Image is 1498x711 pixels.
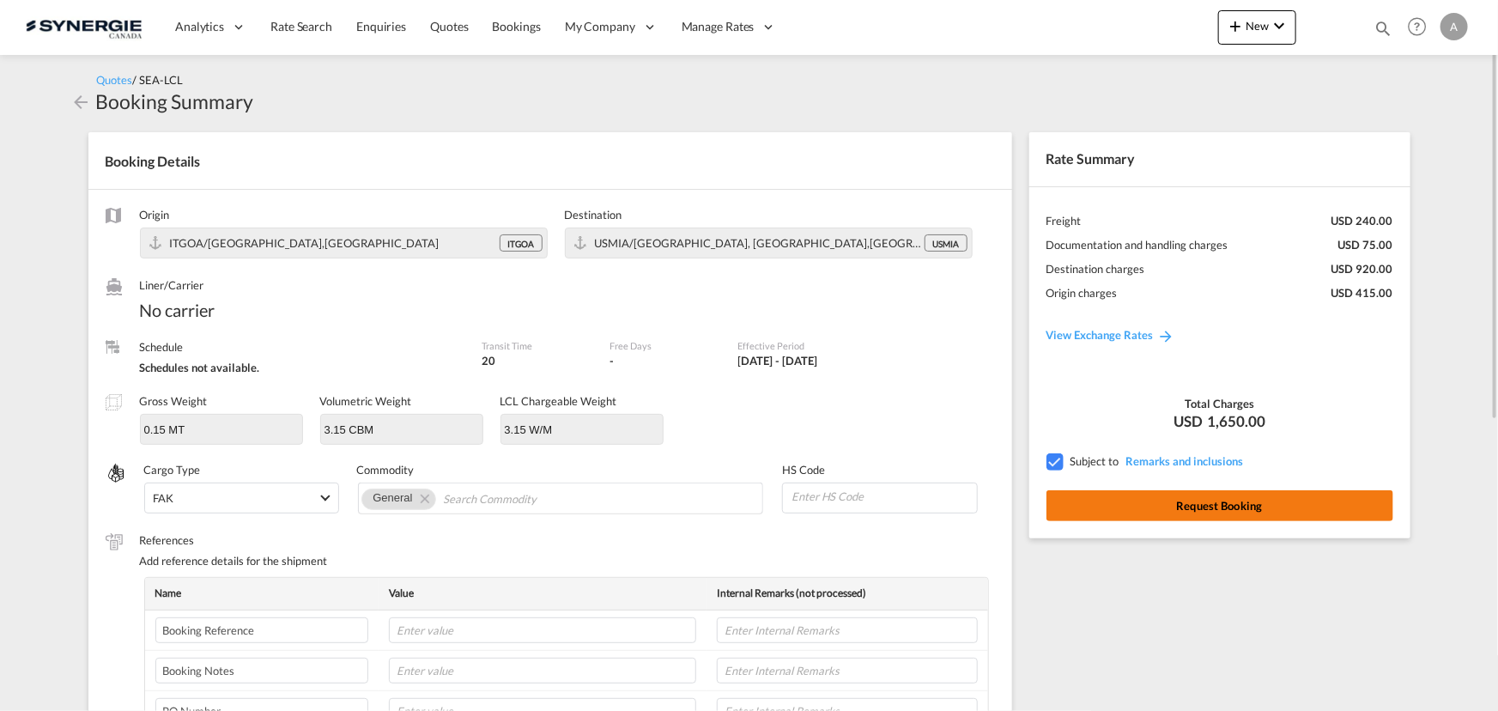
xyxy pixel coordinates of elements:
label: Liner/Carrier [140,277,464,293]
div: Documentation and handling charges [1046,237,1228,252]
div: 20 [482,353,592,368]
md-icon: icon-plus 400-fg [1225,15,1246,36]
div: USD 920.00 [1331,261,1393,276]
input: Enter Internal Remarks [717,658,977,684]
input: Enter Internal Remarks [717,617,977,643]
span: Help [1403,12,1432,41]
div: USMIA [925,234,967,252]
span: Rate Search [270,19,332,33]
label: HS Code [782,462,978,477]
div: USD 75.00 [1338,237,1393,252]
span: Bookings [493,19,541,33]
label: Effective Period [738,339,892,352]
button: Remove General [409,489,435,507]
span: Booking Details [106,153,201,169]
label: Transit Time [482,339,592,352]
div: Freight [1046,213,1082,228]
div: icon-arrow-left [71,88,96,115]
label: Volumetric Weight [320,394,412,408]
md-icon: icon-arrow-right [1158,327,1175,344]
span: No carrier [140,298,464,322]
label: Commodity [356,462,765,477]
span: General [373,491,412,504]
span: Quotes [97,73,133,87]
th: Name [145,578,379,610]
span: New [1225,19,1289,33]
div: USD 415.00 [1331,285,1393,301]
span: Analytics [175,18,224,35]
md-select: Select Cargo type: FAK [144,483,340,513]
span: REMARKSINCLUSIONS [1122,454,1244,468]
a: View Exchange Rates [1029,311,1192,359]
input: Search Commodity [444,485,601,513]
div: Destination charges [1046,261,1145,276]
div: - [610,353,614,368]
input: Enter label [155,658,369,684]
div: USD 240.00 [1331,213,1393,228]
div: 02 Oct 2025 - 31 Oct 2025 [738,353,818,368]
div: General. Press delete to remove this chip. [373,489,415,507]
md-icon: icon-magnify [1374,19,1392,38]
span: Subject to [1070,454,1119,468]
label: Gross Weight [140,394,208,408]
md-icon: icon-chevron-down [1269,15,1289,36]
div: A [1440,13,1468,40]
span: / SEA-LCL [133,73,184,87]
span: Manage Rates [682,18,755,35]
th: Value [379,578,707,610]
input: Enter value [389,617,696,643]
label: Destination [565,207,973,222]
label: LCL Chargeable Weight [500,394,617,408]
span: Quotes [430,19,468,33]
img: 1f56c880d42311ef80fc7dca854c8e59.png [26,8,142,46]
div: USD [1046,411,1393,432]
div: Origin charges [1046,285,1118,301]
label: References [140,532,995,548]
label: Cargo Type [144,462,340,477]
input: Enter value [389,658,696,684]
button: Request Booking [1046,490,1393,521]
div: ITGOA [500,234,543,252]
label: Free Days [610,339,720,352]
span: 1,650.00 [1207,411,1265,432]
div: icon-magnify [1374,19,1392,45]
div: Help [1403,12,1440,43]
span: My Company [565,18,635,35]
md-chips-wrap: Chips container. Use arrow keys to select chips. [358,483,763,513]
div: Booking Summary [96,88,254,115]
div: Add reference details for the shipment [140,553,995,568]
label: Schedule [140,339,464,355]
span: USMIA/Miami, FL,Americas [595,236,985,250]
button: icon-plus 400-fgNewicon-chevron-down [1218,10,1296,45]
label: Origin [140,207,548,222]
div: Schedules not available. [140,360,464,375]
input: Enter label [155,617,369,643]
md-icon: /assets/icons/custom/liner-aaa8ad.svg [106,278,123,295]
div: Rate Summary [1029,132,1410,185]
div: Total Charges [1046,396,1393,411]
th: Internal Remarks (not processed) [707,578,987,610]
input: Enter HS Code [790,483,977,509]
md-icon: icon-arrow-left [71,92,92,112]
div: FAK [154,491,174,505]
span: ITGOA/Genova,Europe [170,236,440,250]
span: Enquiries [356,19,406,33]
